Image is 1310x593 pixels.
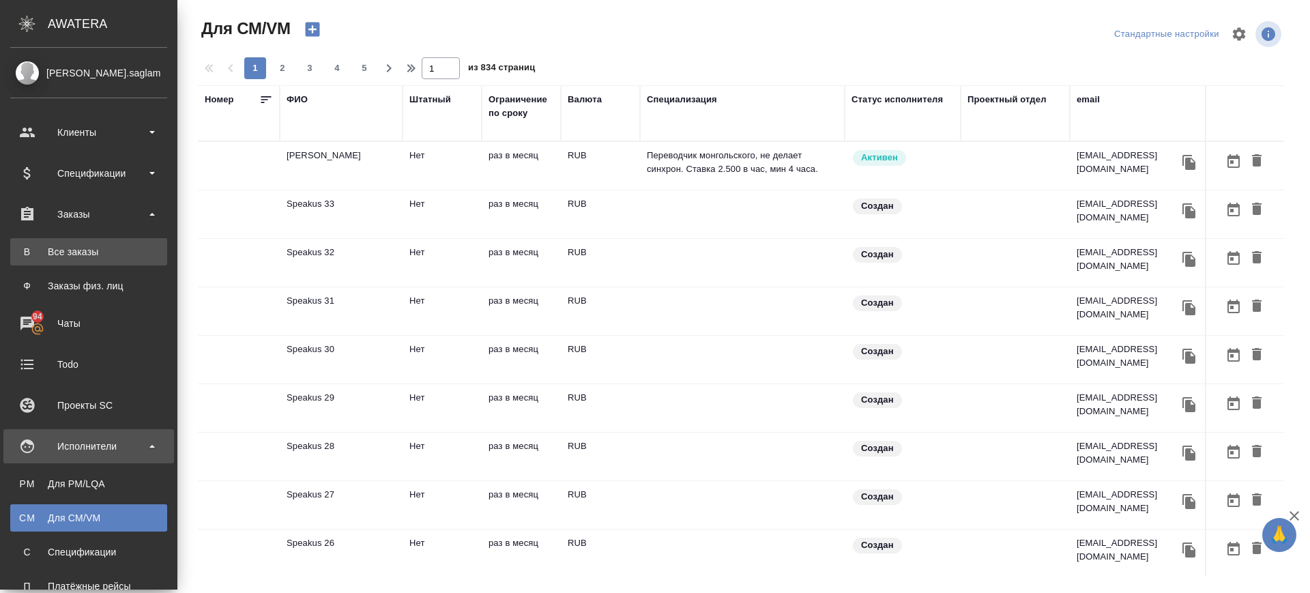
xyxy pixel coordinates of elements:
[17,545,160,559] div: Спецификации
[1179,298,1199,318] button: Скопировать
[1077,294,1179,321] p: [EMAIL_ADDRESS][DOMAIN_NAME]
[17,579,160,593] div: Платёжные рейсы
[861,248,894,261] p: Создан
[1222,488,1245,513] button: Открыть календарь загрузки
[299,61,321,75] span: 3
[561,287,640,335] td: RUB
[1111,24,1223,45] div: split button
[1077,391,1179,418] p: [EMAIL_ADDRESS][DOMAIN_NAME]
[1222,197,1245,222] button: Открыть календарь загрузки
[1077,197,1179,225] p: [EMAIL_ADDRESS][DOMAIN_NAME]
[1245,488,1268,513] button: Удалить
[561,142,640,190] td: RUB
[861,199,894,213] p: Создан
[482,433,561,480] td: раз в месяц
[403,239,482,287] td: Нет
[10,66,167,81] div: [PERSON_NAME].saglam
[280,336,403,384] td: Speakus 30
[1077,439,1179,467] p: [EMAIL_ADDRESS][DOMAIN_NAME]
[10,504,167,532] a: CMДля CM/VM
[482,142,561,190] td: раз в месяц
[10,395,167,416] div: Проекты SC
[10,354,167,375] div: Todo
[17,511,160,525] div: Для CM/VM
[1077,488,1179,515] p: [EMAIL_ADDRESS][DOMAIN_NAME]
[1222,343,1245,368] button: Открыть календарь загрузки
[25,310,50,323] span: 94
[1245,391,1268,416] button: Удалить
[1222,149,1245,174] button: Открыть календарь загрузки
[1245,439,1268,465] button: Удалить
[1245,343,1268,368] button: Удалить
[10,238,167,265] a: ВВсе заказы
[1077,93,1100,106] div: email
[647,149,838,176] p: Переводчик монгольского, не делает синхрон. Ставка 2.500 в час, мин 4 часа.
[1077,149,1179,176] p: [EMAIL_ADDRESS][DOMAIN_NAME]
[10,436,167,457] div: Исполнители
[1179,394,1199,415] button: Скопировать
[489,93,554,120] div: Ограничение по сроку
[280,190,403,238] td: Speakus 33
[3,388,174,422] a: Проекты SC
[1245,246,1268,271] button: Удалить
[561,433,640,480] td: RUB
[1077,246,1179,273] p: [EMAIL_ADDRESS][DOMAIN_NAME]
[561,530,640,577] td: RUB
[1179,152,1199,173] button: Скопировать
[353,57,375,79] button: 5
[353,61,375,75] span: 5
[1179,443,1199,463] button: Скопировать
[17,477,160,491] div: Для PM/LQA
[482,239,561,287] td: раз в месяц
[568,93,602,106] div: Валюта
[561,481,640,529] td: RUB
[647,93,717,106] div: Специализация
[403,287,482,335] td: Нет
[280,287,403,335] td: Speakus 31
[10,204,167,225] div: Заказы
[296,18,329,41] button: Создать
[1268,521,1291,549] span: 🙏
[1179,346,1199,366] button: Скопировать
[326,57,348,79] button: 4
[403,142,482,190] td: Нет
[1222,439,1245,465] button: Открыть календарь загрузки
[482,336,561,384] td: раз в месяц
[851,93,943,106] div: Статус исполнителя
[1245,294,1268,319] button: Удалить
[403,530,482,577] td: Нет
[1223,18,1255,50] span: Настроить таблицу
[280,384,403,432] td: Speakus 29
[1245,149,1268,174] button: Удалить
[861,442,894,455] p: Создан
[1222,391,1245,416] button: Открыть календарь загрузки
[861,296,894,310] p: Создан
[967,93,1047,106] div: Проектный отдел
[1245,197,1268,222] button: Удалить
[272,61,293,75] span: 2
[1077,536,1179,564] p: [EMAIL_ADDRESS][DOMAIN_NAME]
[10,538,167,566] a: ССпецификации
[1245,536,1268,562] button: Удалить
[17,245,160,259] div: Все заказы
[280,530,403,577] td: Speakus 26
[1255,21,1284,47] span: Посмотреть информацию
[561,190,640,238] td: RUB
[403,433,482,480] td: Нет
[299,57,321,79] button: 3
[861,538,894,552] p: Создан
[10,163,167,184] div: Спецификации
[861,490,894,504] p: Создан
[403,336,482,384] td: Нет
[861,345,894,358] p: Создан
[1222,246,1245,271] button: Открыть календарь загрузки
[10,470,167,497] a: PMДля PM/LQA
[3,306,174,341] a: 94Чаты
[482,190,561,238] td: раз в месяц
[1077,343,1179,370] p: [EMAIL_ADDRESS][DOMAIN_NAME]
[1179,201,1199,221] button: Скопировать
[280,481,403,529] td: Speakus 27
[272,57,293,79] button: 2
[1179,540,1199,560] button: Скопировать
[861,151,898,164] p: Активен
